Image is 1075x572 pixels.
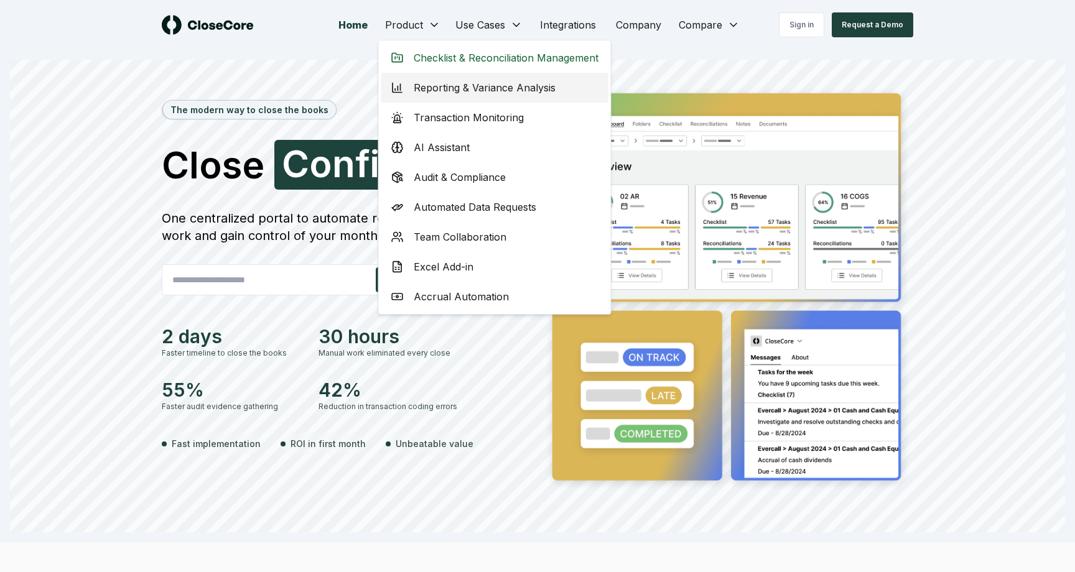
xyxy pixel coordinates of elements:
span: Reporting & Variance Analysis [414,80,556,95]
span: Accrual Automation [414,289,509,304]
a: Accrual Automation [381,282,608,311]
a: Automated Data Requests [381,192,608,222]
span: Checklist & Reconciliation Management [414,50,598,65]
a: Team Collaboration [381,222,608,252]
a: Audit & Compliance [381,162,608,192]
span: AI Assistant [414,140,470,155]
a: Transaction Monitoring [381,103,608,132]
span: Team Collaboration [414,229,506,244]
a: Checklist & Reconciliation Management [381,43,608,73]
a: Excel Add-in [381,252,608,282]
span: Transaction Monitoring [414,110,524,125]
span: Audit & Compliance [414,170,506,185]
span: Excel Add-in [414,259,473,274]
span: Automated Data Requests [414,200,536,214]
a: AI Assistant [381,132,608,162]
a: Reporting & Variance Analysis [381,73,608,103]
